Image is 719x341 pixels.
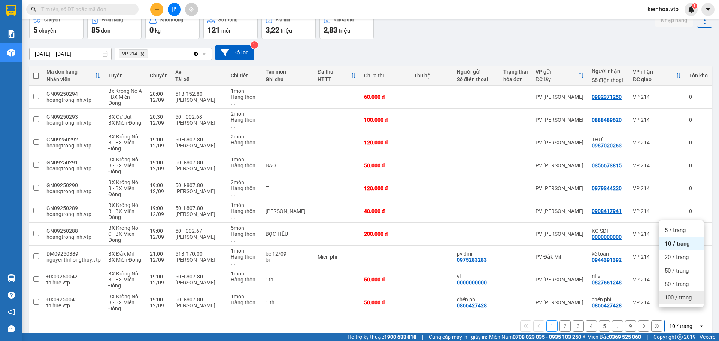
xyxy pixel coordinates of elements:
div: GN09250293 [46,114,101,120]
div: Tài xế [175,76,223,82]
div: Tên món [266,69,310,75]
div: 5 món [231,225,258,231]
div: 50F-002.68 [175,114,223,120]
strong: 0708 023 035 - 0935 103 250 [513,334,581,340]
span: | [647,333,648,341]
strong: 1900 633 818 [384,334,416,340]
div: Chưa thu [364,73,406,79]
button: plus [150,3,163,16]
div: [PERSON_NAME] [175,97,223,103]
span: message [8,325,15,332]
img: solution-icon [7,30,15,38]
span: 10 / trang [665,240,690,247]
span: file-add [172,7,177,12]
div: hoangtronglinh.vtp [46,143,101,149]
th: Toggle SortBy [629,66,685,86]
div: VP 214 [633,208,682,214]
img: warehouse-icon [7,49,15,57]
span: ... [231,260,235,266]
button: Bộ lọc [215,45,254,60]
div: 0979344220 [592,185,622,191]
span: caret-down [705,6,712,13]
span: Miền Bắc [587,333,641,341]
div: 1 th [266,299,310,305]
div: Thu hộ [414,73,449,79]
div: PV [PERSON_NAME] [536,117,584,123]
span: Cung cấp máy in - giấy in: [429,333,487,341]
button: 2 [559,320,571,332]
div: PV [PERSON_NAME] [536,231,584,237]
span: ⚪️ [583,335,585,338]
div: bc 12/09 [266,251,310,257]
div: 12/09 [150,280,168,286]
div: 51B-152.80 [175,91,223,97]
span: 80 / trang [665,280,689,288]
div: 0 [689,208,708,214]
div: hoangtronglinh.vtp [46,211,101,217]
div: PV [PERSON_NAME] [536,94,584,100]
sup: 3 [251,41,258,49]
div: 20:00 [150,91,168,97]
div: 0866427428 [592,302,622,308]
span: 3,22 [266,25,279,34]
img: warehouse-icon [7,274,15,282]
span: ... [231,146,235,152]
div: 20:30 [150,114,168,120]
div: GN09250288 [46,228,101,234]
div: Trạng thái [503,69,528,75]
span: question-circle [8,292,15,299]
span: copyright [677,334,683,340]
span: plus [154,7,160,12]
div: 50H-807.80 [175,182,223,188]
div: hóa đơn [503,76,528,82]
img: icon-new-feature [688,6,695,13]
div: 0866427428 [457,302,487,308]
div: 50.000 đ [364,162,406,168]
div: [PERSON_NAME] [175,302,223,308]
div: 12/09 [150,97,168,103]
div: 50H-807.80 [175,205,223,211]
sup: 1 [692,3,697,9]
div: 0 [689,94,708,100]
div: 40.000 đ [364,208,406,214]
div: 0908417941 [592,208,622,214]
div: Hàng thông thường [231,231,258,243]
div: KO SDT [592,228,625,234]
div: Hàng thông thường [231,254,258,266]
div: 12/09 [150,165,168,171]
div: 0982371250 [592,94,622,100]
div: Hàng thông thường [231,94,258,106]
div: 0000000000 [592,234,622,240]
span: triệu [280,28,292,34]
svg: open [201,51,207,57]
div: 2 món [231,111,258,117]
div: 1th [266,277,310,283]
div: 50H-807.80 [175,274,223,280]
div: pv dmil [457,251,496,257]
div: hoangtronglinh.vtp [46,234,101,240]
div: [PERSON_NAME] [175,120,223,126]
div: BÓ SEN [266,208,310,214]
span: ... [231,191,235,197]
strong: 0369 525 060 [609,334,641,340]
span: BX Krông Nô B - BX Miền Đông [108,156,138,174]
div: [PERSON_NAME] [175,234,223,240]
span: ... [231,123,235,129]
div: VP 214 [633,94,682,100]
div: VP 214 [633,231,682,237]
span: 1 [693,3,696,9]
span: triệu [339,28,350,34]
div: bi [266,257,310,263]
span: 2,83 [324,25,337,34]
div: VP 214 [633,277,682,283]
div: 12/09 [150,211,168,217]
div: 50H-807.80 [175,137,223,143]
div: 19:00 [150,228,168,234]
svg: open [698,323,704,329]
div: chén phi [457,296,496,302]
div: PV Đắk Mil [536,254,584,260]
div: kế toán [592,251,625,257]
div: 50H-807.80 [175,296,223,302]
div: VP 214 [633,254,682,260]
